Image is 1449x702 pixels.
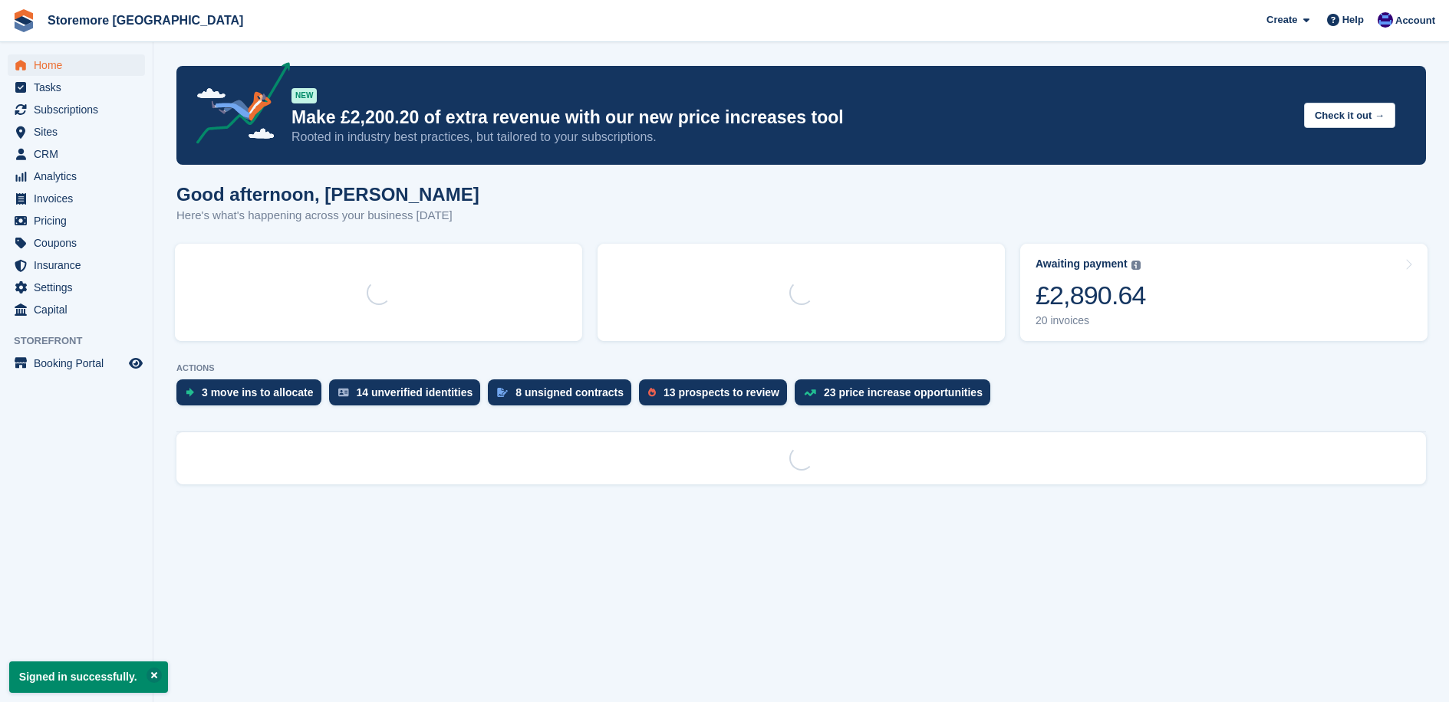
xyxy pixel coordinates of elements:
a: menu [8,99,145,120]
span: Tasks [34,77,126,98]
span: Storefront [14,333,153,349]
div: 13 prospects to review [664,386,779,399]
span: Settings [34,277,126,298]
img: price_increase_opportunities-93ffe204e8149a01c8c9dc8f82e8f89637d9d84a8eef4429ea346261dce0b2c0.svg [804,389,816,396]
div: 14 unverified identities [357,386,473,399]
span: Insurance [34,254,126,276]
span: Account [1395,13,1435,28]
span: Sites [34,121,126,143]
img: prospect-51fa495bee0391a8d652442698ab0144808aea92771e9ea1ae160a38d050c398.svg [648,388,656,397]
a: Storemore [GEOGRAPHIC_DATA] [41,8,249,33]
div: 20 invoices [1036,314,1146,327]
button: Check it out → [1304,103,1395,128]
a: 13 prospects to review [639,379,795,413]
div: Awaiting payment [1036,258,1128,271]
span: Capital [34,299,126,320]
a: 23 price increase opportunities [795,379,998,413]
div: 23 price increase opportunities [824,386,983,399]
a: menu [8,121,145,143]
a: menu [8,143,145,165]
a: menu [8,188,145,209]
a: Preview store [127,354,145,372]
p: Make £2,200.20 of extra revenue with our new price increases tool [291,107,1292,129]
img: Angela [1378,12,1393,28]
img: stora-icon-8386f47178a22dfd0bd8f6a31ec36ba5ce8667c1dd55bd0f319d3a0aa187defe.svg [12,9,35,32]
a: menu [8,232,145,254]
img: icon-info-grey-7440780725fd019a000dd9b08b2336e03edf1995a4989e88bcd33f0948082b44.svg [1131,261,1141,270]
span: Home [34,54,126,76]
span: CRM [34,143,126,165]
a: menu [8,210,145,231]
span: Subscriptions [34,99,126,120]
span: Pricing [34,210,126,231]
span: Coupons [34,232,126,254]
a: menu [8,299,145,320]
a: menu [8,254,145,276]
a: Awaiting payment £2,890.64 20 invoices [1020,244,1428,341]
span: Booking Portal [34,353,126,374]
a: 14 unverified identities [329,379,489,413]
div: 3 move ins to allocate [202,386,314,399]
span: Invoices [34,188,126,209]
img: verify_identity-adf6edd0f0f0b5bbfe63781bf79b02c33cf7c696d77639b501bdc392416b5a36.svg [338,388,349,397]
div: 8 unsigned contracts [515,386,624,399]
a: menu [8,277,145,298]
a: 3 move ins to allocate [176,379,329,413]
p: Here's what's happening across your business [DATE] [176,207,479,225]
img: move_ins_to_allocate_icon-fdf77a2bb77ea45bf5b3d319d69a93e2d87916cf1d5bf7949dd705db3b84f3ca.svg [186,388,194,397]
a: menu [8,166,145,187]
span: Help [1342,12,1364,28]
p: Signed in successfully. [9,661,168,693]
span: Create [1266,12,1297,28]
p: ACTIONS [176,363,1426,373]
a: menu [8,353,145,374]
p: Rooted in industry best practices, but tailored to your subscriptions. [291,129,1292,146]
div: NEW [291,88,317,103]
a: menu [8,54,145,76]
span: Analytics [34,166,126,187]
img: contract_signature_icon-13c848040528278c33f63329250d36e43548de30e8caae1d1a13099fd9432cc5.svg [497,388,508,397]
a: 8 unsigned contracts [488,379,639,413]
a: menu [8,77,145,98]
div: £2,890.64 [1036,280,1146,311]
img: price-adjustments-announcement-icon-8257ccfd72463d97f412b2fc003d46551f7dbcb40ab6d574587a9cd5c0d94... [183,62,291,149]
h1: Good afternoon, [PERSON_NAME] [176,184,479,205]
